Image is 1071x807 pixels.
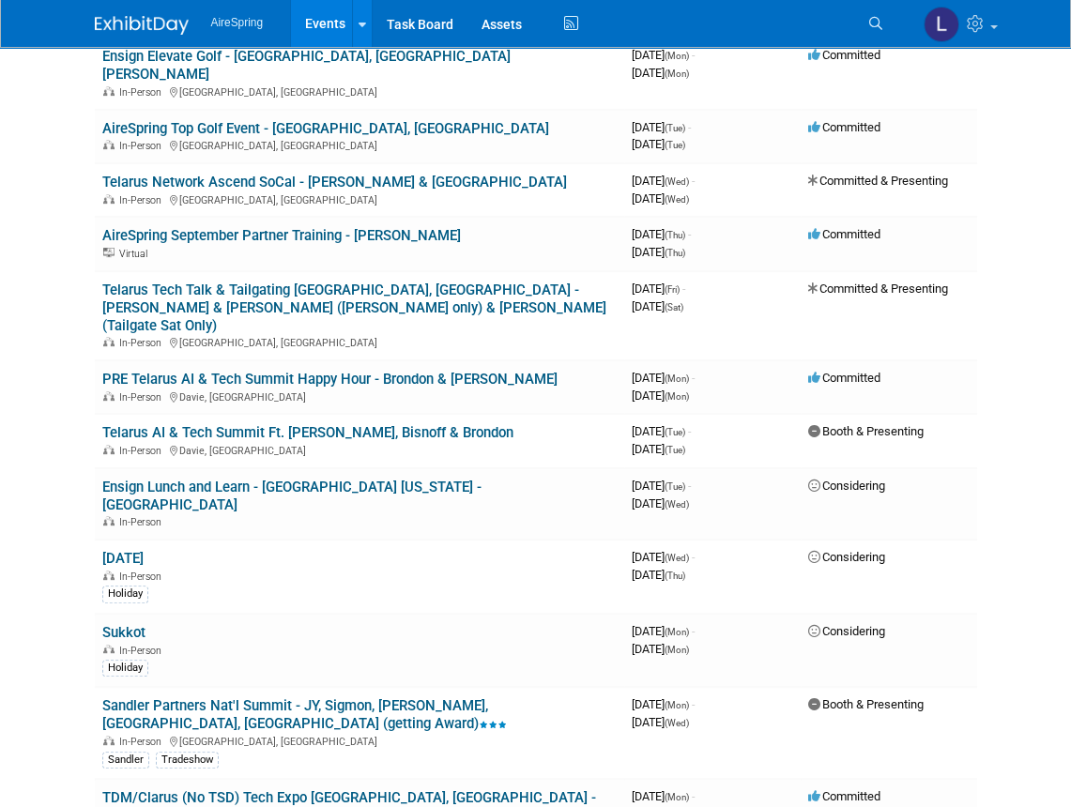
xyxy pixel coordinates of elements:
[632,424,691,438] span: [DATE]
[103,391,115,401] img: In-Person Event
[119,645,167,657] span: In-Person
[632,388,689,403] span: [DATE]
[632,568,685,582] span: [DATE]
[102,371,558,388] a: PRE Telarus AI & Tech Summit Happy Hour - Brondon & [PERSON_NAME]
[808,624,885,638] span: Considering
[665,792,689,802] span: (Mon)
[808,174,948,188] span: Committed & Presenting
[119,140,167,152] span: In-Person
[102,84,617,99] div: [GEOGRAPHIC_DATA], [GEOGRAPHIC_DATA]
[665,284,680,295] span: (Fri)
[102,227,461,244] a: AireSpring September Partner Training - [PERSON_NAME]
[808,48,880,62] span: Committed
[632,496,689,510] span: [DATE]
[102,550,144,567] a: [DATE]
[102,624,145,641] a: Sukkot
[688,424,691,438] span: -
[665,445,685,455] span: (Tue)
[632,479,691,493] span: [DATE]
[632,642,689,656] span: [DATE]
[102,388,617,403] div: Davie, [GEOGRAPHIC_DATA]
[665,553,689,563] span: (Wed)
[632,245,685,259] span: [DATE]
[102,586,148,602] div: Holiday
[665,123,685,133] span: (Tue)
[665,194,689,205] span: (Wed)
[119,337,167,349] span: In-Person
[103,337,115,346] img: In-Person Event
[632,371,695,385] span: [DATE]
[119,571,167,583] span: In-Person
[103,194,115,204] img: In-Person Event
[119,445,167,457] span: In-Person
[808,282,948,296] span: Committed & Presenting
[688,479,691,493] span: -
[156,752,219,769] div: Tradeshow
[665,627,689,637] span: (Mon)
[632,137,685,151] span: [DATE]
[103,736,115,745] img: In-Person Event
[808,120,880,134] span: Committed
[95,16,189,35] img: ExhibitDay
[632,120,691,134] span: [DATE]
[102,442,617,457] div: Davie, [GEOGRAPHIC_DATA]
[688,227,691,241] span: -
[665,645,689,655] span: (Mon)
[102,334,617,349] div: [GEOGRAPHIC_DATA], [GEOGRAPHIC_DATA]
[682,282,685,296] span: -
[103,516,115,525] img: In-Person Event
[632,715,689,729] span: [DATE]
[102,282,606,334] a: Telarus Tech Talk & Tailgating [GEOGRAPHIC_DATA], [GEOGRAPHIC_DATA] - [PERSON_NAME] & [PERSON_NAM...
[692,48,695,62] span: -
[103,645,115,654] img: In-Person Event
[102,424,513,441] a: Telarus AI & Tech Summit Ft. [PERSON_NAME], Bisnoff & Brondon
[632,624,695,638] span: [DATE]
[665,51,689,61] span: (Mon)
[103,140,115,149] img: In-Person Event
[103,248,115,257] img: Virtual Event
[632,442,685,456] span: [DATE]
[924,7,959,42] img: Lisa Chow
[102,191,617,206] div: [GEOGRAPHIC_DATA], [GEOGRAPHIC_DATA]
[102,697,507,732] a: Sandler Partners Nat'l Summit - JY, Sigmon, [PERSON_NAME], [GEOGRAPHIC_DATA], [GEOGRAPHIC_DATA] (...
[665,176,689,187] span: (Wed)
[692,550,695,564] span: -
[102,174,567,190] a: Telarus Network Ascend SoCal - [PERSON_NAME] & [GEOGRAPHIC_DATA]
[102,137,617,152] div: [GEOGRAPHIC_DATA], [GEOGRAPHIC_DATA]
[119,194,167,206] span: In-Person
[665,69,689,79] span: (Mon)
[632,174,695,188] span: [DATE]
[692,624,695,638] span: -
[102,752,149,769] div: Sandler
[632,227,691,241] span: [DATE]
[665,230,685,240] span: (Thu)
[692,174,695,188] span: -
[632,191,689,206] span: [DATE]
[688,120,691,134] span: -
[808,789,880,803] span: Committed
[103,571,115,580] img: In-Person Event
[632,550,695,564] span: [DATE]
[119,516,167,528] span: In-Person
[808,479,885,493] span: Considering
[692,789,695,803] span: -
[665,248,685,258] span: (Thu)
[103,445,115,454] img: In-Person Event
[808,424,924,438] span: Booth & Presenting
[808,227,880,241] span: Committed
[692,371,695,385] span: -
[665,481,685,492] span: (Tue)
[808,550,885,564] span: Considering
[665,499,689,510] span: (Wed)
[808,697,924,711] span: Booth & Presenting
[211,16,264,29] span: AireSpring
[665,718,689,728] span: (Wed)
[632,789,695,803] span: [DATE]
[102,120,549,137] a: AireSpring Top Golf Event - [GEOGRAPHIC_DATA], [GEOGRAPHIC_DATA]
[119,736,167,748] span: In-Person
[102,48,511,83] a: Ensign Elevate Golf - [GEOGRAPHIC_DATA], [GEOGRAPHIC_DATA] [PERSON_NAME]
[102,733,617,748] div: [GEOGRAPHIC_DATA], [GEOGRAPHIC_DATA]
[665,700,689,710] span: (Mon)
[103,86,115,96] img: In-Person Event
[665,571,685,581] span: (Thu)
